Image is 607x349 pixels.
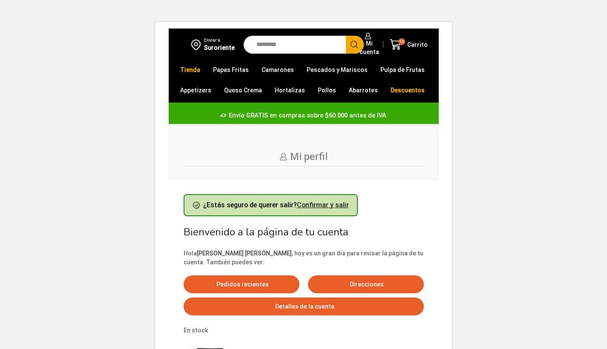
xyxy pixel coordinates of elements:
[290,151,328,163] span: Mi perfil
[270,82,309,98] a: Hortalizas
[184,249,424,267] p: Hola , hoy es un gran día para revisar la página de tu cuenta. También puedes ver:
[191,37,204,52] img: address-field-icon.svg
[209,62,253,78] a: Papas Fritas
[184,275,299,293] a: Pedidos recientes
[214,281,269,288] span: Pedidos recientes
[357,39,379,56] span: Mi cuenta
[176,82,216,98] a: Appetizers
[204,37,235,43] div: Enviar a
[405,40,428,49] span: Carrito
[176,62,204,78] a: Tienda
[345,82,382,98] a: Abarrotes
[302,62,372,78] a: Pescados y Mariscos
[388,34,430,54] a: 10 Carrito
[297,201,349,209] a: Confirmar y salir
[376,62,429,78] a: Pulpa de Frutas
[257,62,298,78] a: Camarones
[184,225,348,239] span: Bienvenido a la página de tu cuenta
[348,281,384,288] span: Direcciones
[184,326,232,335] p: En stock
[314,82,340,98] a: Pollos
[220,82,266,98] a: Queso Crema
[184,194,358,216] div: ¿Estás seguro de querer salir?
[355,29,379,60] a: Mi cuenta
[386,82,429,98] a: Descuentos
[273,303,334,310] span: Detalles de la cuenta
[346,36,364,54] button: Search button
[197,250,292,257] strong: [PERSON_NAME] [PERSON_NAME]
[398,38,405,45] span: 10
[308,275,424,293] a: Direcciones
[204,43,235,52] div: Suroriente
[184,298,424,315] a: Detalles de la cuenta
